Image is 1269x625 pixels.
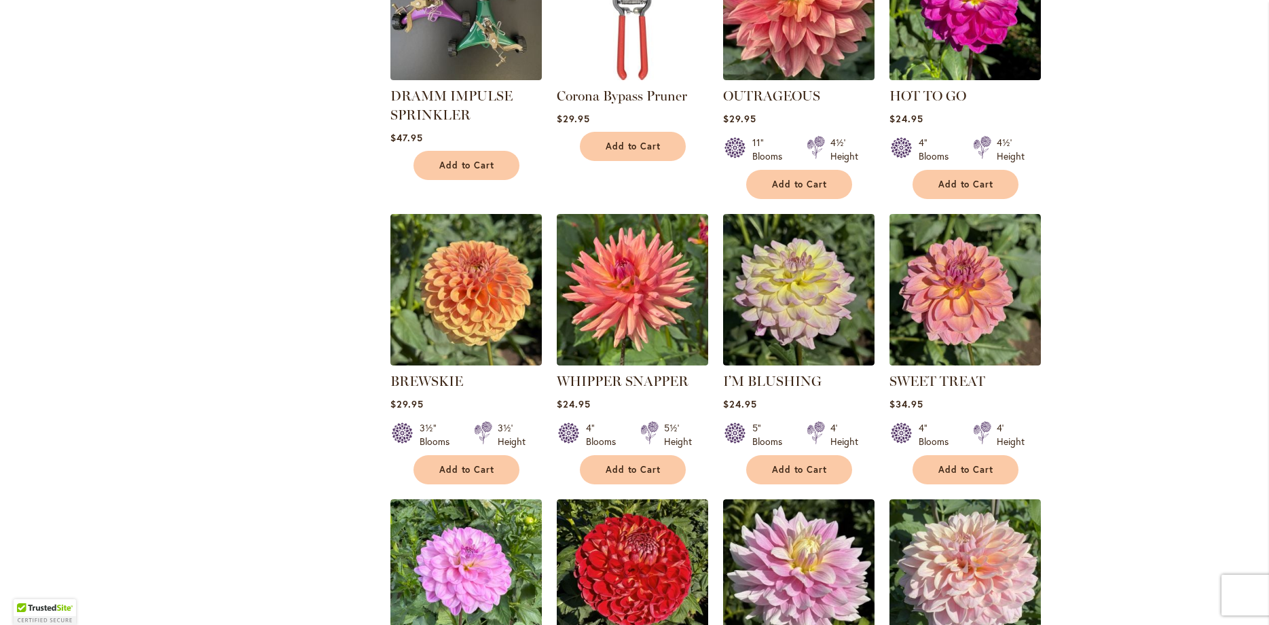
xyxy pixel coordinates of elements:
span: Add to Cart [938,464,994,476]
div: 5" Blooms [752,421,790,448]
a: BREWSKIE [390,355,542,368]
span: $29.95 [390,397,424,410]
div: 4½' Height [997,136,1025,163]
img: WHIPPER SNAPPER [557,214,708,365]
span: $47.95 [390,131,423,144]
div: 4" Blooms [919,421,957,448]
span: Add to Cart [439,160,495,171]
div: 3½" Blooms [420,421,458,448]
span: Add to Cart [938,179,994,190]
span: Add to Cart [439,464,495,476]
a: DRAMM IMPULSE SPRINKLER [390,70,542,83]
span: Add to Cart [606,464,661,476]
a: OUTRAGEOUS [723,70,875,83]
span: $24.95 [557,397,591,410]
span: $29.95 [557,112,590,125]
a: I’M BLUSHING [723,373,822,389]
button: Add to Cart [746,170,852,199]
a: I’M BLUSHING [723,355,875,368]
iframe: Launch Accessibility Center [10,577,48,615]
button: Add to Cart [580,455,686,484]
a: WHIPPER SNAPPER [557,373,688,389]
span: Add to Cart [606,141,661,152]
img: I’M BLUSHING [723,214,875,365]
a: WHIPPER SNAPPER [557,355,708,368]
a: HOT TO GO [889,88,966,104]
button: Add to Cart [413,151,519,180]
span: $24.95 [889,112,923,125]
img: SWEET TREAT [889,214,1041,365]
a: HOT TO GO [889,70,1041,83]
div: 4½' Height [830,136,858,163]
div: 4" Blooms [586,421,624,448]
a: Corona Bypass Pruner [557,88,687,104]
button: Add to Cart [913,170,1018,199]
span: $24.95 [723,397,757,410]
div: 3½' Height [498,421,526,448]
a: Corona Bypass Pruner [557,70,708,83]
div: 4' Height [997,421,1025,448]
span: Add to Cart [772,179,828,190]
span: Add to Cart [772,464,828,476]
span: $34.95 [889,397,923,410]
div: 11" Blooms [752,136,790,163]
span: $29.95 [723,112,756,125]
img: BREWSKIE [390,214,542,365]
button: Add to Cart [413,455,519,484]
a: DRAMM IMPULSE SPRINKLER [390,88,513,123]
button: Add to Cart [913,455,1018,484]
div: 4' Height [830,421,858,448]
button: Add to Cart [746,455,852,484]
a: BREWSKIE [390,373,463,389]
a: SWEET TREAT [889,355,1041,368]
div: 4" Blooms [919,136,957,163]
div: 5½' Height [664,421,692,448]
a: OUTRAGEOUS [723,88,820,104]
a: SWEET TREAT [889,373,985,389]
button: Add to Cart [580,132,686,161]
